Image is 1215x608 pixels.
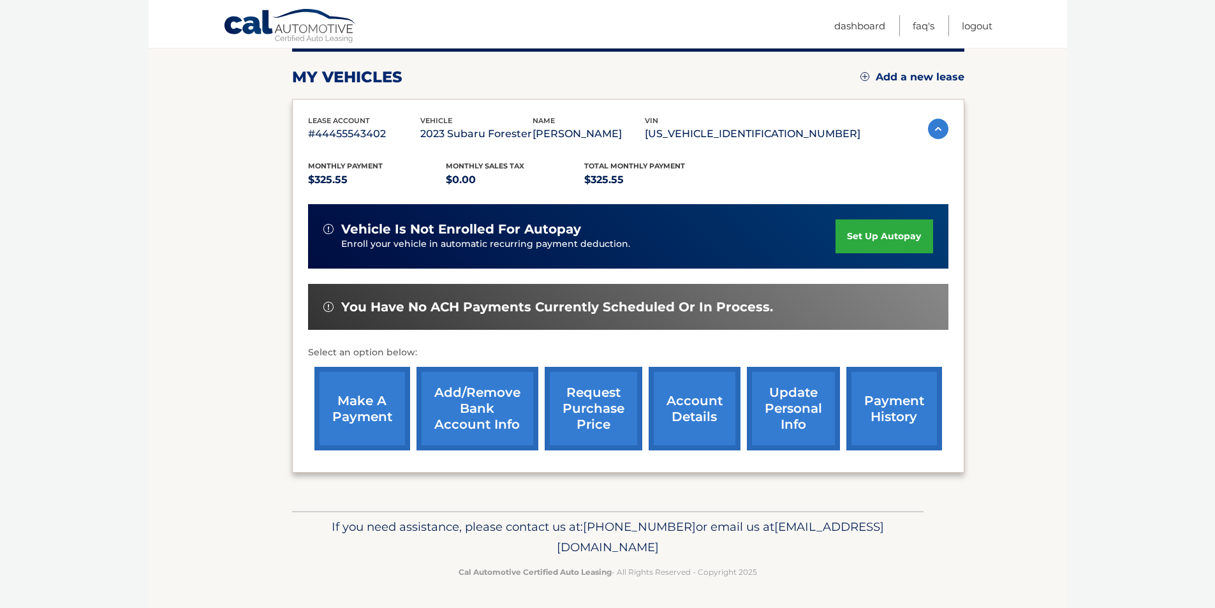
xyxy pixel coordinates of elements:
span: vehicle [420,116,452,125]
span: vin [645,116,658,125]
a: Add a new lease [860,71,964,84]
span: [EMAIL_ADDRESS][DOMAIN_NAME] [557,519,884,554]
span: [PHONE_NUMBER] [583,519,696,534]
span: Monthly Payment [308,161,383,170]
p: $0.00 [446,171,584,189]
span: You have no ACH payments currently scheduled or in process. [341,299,773,315]
img: alert-white.svg [323,302,334,312]
p: [PERSON_NAME] [533,125,645,143]
a: set up autopay [836,219,932,253]
span: lease account [308,116,370,125]
h2: my vehicles [292,68,402,87]
p: #44455543402 [308,125,420,143]
a: Logout [962,15,992,36]
p: [US_VEHICLE_IDENTIFICATION_NUMBER] [645,125,860,143]
p: Enroll your vehicle in automatic recurring payment deduction. [341,237,836,251]
a: Add/Remove bank account info [416,367,538,450]
a: payment history [846,367,942,450]
span: Monthly sales Tax [446,161,524,170]
a: account details [649,367,740,450]
p: Select an option below: [308,345,948,360]
a: make a payment [314,367,410,450]
img: add.svg [860,72,869,81]
p: $325.55 [308,171,446,189]
span: name [533,116,555,125]
img: alert-white.svg [323,224,334,234]
img: accordion-active.svg [928,119,948,139]
a: update personal info [747,367,840,450]
span: vehicle is not enrolled for autopay [341,221,581,237]
p: $325.55 [584,171,723,189]
p: If you need assistance, please contact us at: or email us at [300,517,915,558]
a: Cal Automotive [223,8,357,45]
a: Dashboard [834,15,885,36]
p: 2023 Subaru Forester [420,125,533,143]
a: request purchase price [545,367,642,450]
span: Total Monthly Payment [584,161,685,170]
strong: Cal Automotive Certified Auto Leasing [459,567,612,577]
p: - All Rights Reserved - Copyright 2025 [300,565,915,579]
a: FAQ's [913,15,934,36]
